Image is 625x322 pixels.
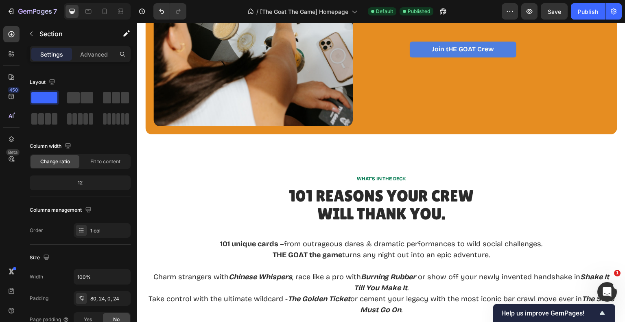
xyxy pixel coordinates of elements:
[135,163,353,201] h2: 101 REASONS YOUR CREW WILL THANK YOU.
[30,141,73,152] div: Column width
[30,273,43,280] div: Width
[11,227,478,238] p: turns any night out into an epic adventure.
[92,250,155,258] strong: Chinese Whispers
[8,87,20,93] div: 450
[90,227,129,234] div: 1 col
[578,7,598,16] div: Publish
[83,217,147,226] strong: 101 unique cards –
[597,282,617,302] iframe: Intercom live chat
[39,29,106,39] p: Section
[53,7,57,16] p: 7
[153,3,186,20] div: Undo/Redo
[220,153,269,159] strong: WHAT’S IN THE DECK
[90,158,120,165] span: Fit to content
[217,250,472,269] strong: Shake It Till You Make It
[6,149,20,156] div: Beta
[30,205,93,216] div: Columns management
[11,249,478,271] p: Charm strangers with , race like a pro with or show off your newly invented handshake in .
[90,295,129,302] div: 80, 24, 0, 24
[541,3,568,20] button: Save
[137,23,625,322] iframe: Design area
[614,270,621,276] span: 1
[11,271,478,293] p: Take control with the ultimate wildcard - or cement your legacy with the most iconic bar crawl mo...
[30,295,48,302] div: Padding
[295,23,357,31] p: Join tHE GOAT Crew
[571,3,605,20] button: Publish
[31,177,129,188] div: 12
[501,308,607,318] button: Show survey - Help us improve GemPages!
[11,216,478,227] p: from outrageous dares & dramatic performances to wild social challenges.
[376,8,393,15] span: Default
[135,228,205,237] strong: THE GOAT the game
[74,269,130,284] input: Auto
[40,50,63,59] p: Settings
[80,50,108,59] p: Advanced
[256,7,258,16] span: /
[260,7,348,16] span: [The Goat The Game] Homepage
[30,77,57,88] div: Layout
[30,227,43,234] div: Order
[501,309,597,317] span: Help us improve GemPages!
[30,252,51,263] div: Size
[151,272,213,280] strong: The Golden Ticket
[408,8,430,15] span: Published
[3,3,61,20] button: 7
[548,8,561,15] span: Save
[40,158,70,165] span: Change ratio
[224,250,279,258] strong: Burning Rubber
